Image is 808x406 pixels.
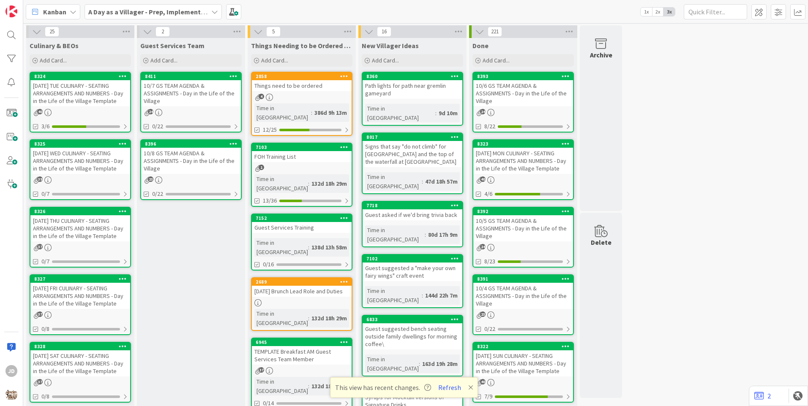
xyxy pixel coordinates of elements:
[34,276,130,282] div: 8327
[256,215,352,221] div: 7152
[309,314,349,323] div: 132d 18h 29m
[45,27,59,37] span: 25
[363,73,462,99] div: 8360Path lights for path near gremlin gameyard
[43,7,66,17] span: Kanban
[591,237,611,247] div: Delete
[419,359,420,368] span: :
[156,27,170,37] span: 2
[362,41,419,50] span: New Villager Ideas
[148,176,153,182] span: 23
[473,350,573,376] div: [DATE] SUN CULINARY - SEATING ARRANGEMENTS AND NUMBERS - Day in the Life of the Village Template
[363,263,462,281] div: Guest suggested a "make your own fairy wings" craft event
[663,8,675,16] span: 3x
[252,143,352,162] div: 7103FOH Training List
[252,222,352,233] div: Guest Services Training
[30,350,130,376] div: [DATE] SAT CULINARY - SEATING ARRANGEMENTS AND NUMBERS - Day in the Life of the Village Template
[473,343,573,350] div: 8322
[266,27,281,37] span: 5
[30,80,130,106] div: [DATE] TUE CULINARY - SEATING ARRANGEMENTS AND NUMBERS - Day in the Life of the Village Template
[363,323,462,349] div: Guest suggested bench seating outside family dwellings for morning coffee\
[363,316,462,323] div: 6833
[34,73,130,79] div: 8324
[30,343,130,376] div: 8328[DATE] SAT CULINARY - SEATING ARRANGEMENTS AND NUMBERS - Day in the Life of the Village Template
[30,41,79,50] span: Culinary & BEOs
[141,148,241,174] div: 10/8 GS TEAM AGENDA & ASSIGNMENTS - Day in the Life of the Village
[41,325,49,333] span: 0/8
[256,144,352,150] div: 7103
[420,359,460,368] div: 163d 19h 28m
[5,389,17,401] img: avatar
[41,122,49,131] span: 3/6
[34,141,130,147] div: 8325
[365,355,419,373] div: Time in [GEOGRAPHIC_DATA]
[141,80,241,106] div: 10/7 GS TEAM AGENDA & ASSIGNMENTS - Day in the Life of the Village
[423,291,460,300] div: 144d 22h 7m
[484,392,492,401] span: 7/9
[480,109,486,114] span: 24
[473,275,573,283] div: 8391
[312,108,349,117] div: 386d 9h 13m
[480,244,486,249] span: 24
[308,314,309,323] span: :
[37,311,43,317] span: 37
[259,165,264,170] span: 1
[484,257,495,266] span: 8/23
[30,275,130,309] div: 8327[DATE] FRI CULINARY - SEATING ARRANGEMENTS AND NUMBERS - Day in the Life of the Village Template
[252,143,352,151] div: 7103
[37,244,43,249] span: 37
[30,208,130,215] div: 8326
[41,392,49,401] span: 0/8
[477,141,573,147] div: 8323
[256,279,352,285] div: 2689
[256,339,352,345] div: 6945
[252,73,352,91] div: 2858Things need to be ordered
[252,73,352,80] div: 2858
[252,151,352,162] div: FOH Training List
[363,141,462,167] div: Signs that say "do not climb" for [GEOGRAPHIC_DATA] and the top of the waterfall at [GEOGRAPHIC_D...
[437,108,460,118] div: 9d 10m
[473,73,573,106] div: 839310/6 GS TEAM AGENDA & ASSIGNMENTS - Day in the Life of the Village
[480,311,486,317] span: 23
[252,214,352,222] div: 7152
[377,27,391,37] span: 16
[30,73,130,80] div: 8324
[366,256,462,262] div: 7102
[34,208,130,214] div: 8326
[311,108,312,117] span: :
[37,109,43,114] span: 40
[30,208,130,241] div: 8326[DATE] THU CULINARY - SEATING ARRANGEMENTS AND NUMBERS - Day in the Life of the Village Template
[684,4,747,19] input: Quick Filter...
[435,108,437,118] span: :
[30,215,130,241] div: [DATE] THU CULINARY - SEATING ARRANGEMENTS AND NUMBERS - Day in the Life of the Village Template
[363,316,462,349] div: 6833Guest suggested bench seating outside family dwellings for morning coffee\
[473,148,573,174] div: [DATE] MON CULINARY - SEATING ARRANGEMENTS AND NUMBERS - Day in the Life of the Village Template
[30,283,130,309] div: [DATE] FRI CULINARY - SEATING ARRANGEMENTS AND NUMBERS - Day in the Life of the Village Template
[254,377,308,395] div: Time in [GEOGRAPHIC_DATA]
[363,80,462,99] div: Path lights for path near gremlin gameyard
[477,73,573,79] div: 8393
[422,291,423,300] span: :
[30,140,130,148] div: 8325
[483,57,510,64] span: Add Card...
[484,325,495,333] span: 0/22
[365,286,422,305] div: Time in [GEOGRAPHIC_DATA]
[261,57,288,64] span: Add Card...
[363,202,462,220] div: 7718Guest asked if we'd bring trivia back
[308,382,309,391] span: :
[641,8,652,16] span: 1x
[488,27,502,37] span: 221
[472,41,489,50] span: Done
[34,344,130,349] div: 8328
[252,80,352,91] div: Things need to be ordered
[145,141,241,147] div: 8396
[309,179,349,188] div: 132d 18h 29m
[30,73,130,106] div: 8324[DATE] TUE CULINARY - SEATING ARRANGEMENTS AND NUMBERS - Day in the Life of the Village Template
[252,278,352,297] div: 2689[DATE] Brunch Lead Role and Duties
[473,140,573,148] div: 8323
[152,189,163,198] span: 0/22
[365,225,425,244] div: Time in [GEOGRAPHIC_DATA]
[435,382,464,393] button: Refresh
[40,57,67,64] span: Add Card...
[140,41,205,50] span: Guest Services Team
[254,238,308,257] div: Time in [GEOGRAPHIC_DATA]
